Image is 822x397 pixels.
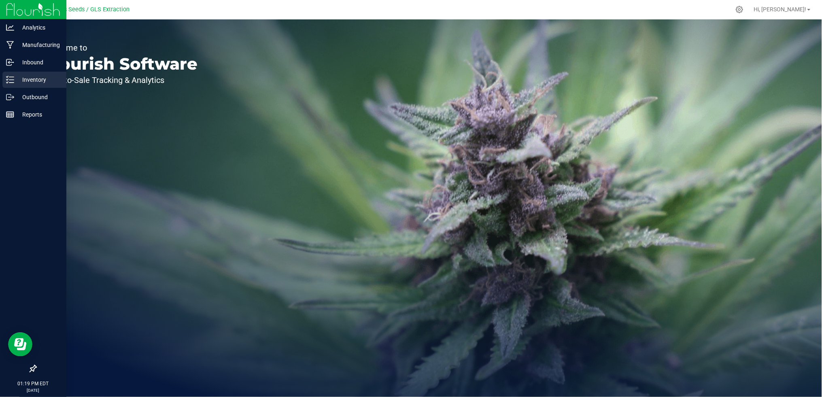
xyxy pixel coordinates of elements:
[44,56,198,72] p: Flourish Software
[754,6,807,13] span: Hi, [PERSON_NAME]!
[14,40,63,50] p: Manufacturing
[36,6,130,13] span: Great Lakes Seeds / GLS Extraction
[14,23,63,32] p: Analytics
[8,332,32,357] iframe: Resource center
[6,76,14,84] inline-svg: Inventory
[14,92,63,102] p: Outbound
[14,110,63,119] p: Reports
[6,110,14,119] inline-svg: Reports
[735,6,745,13] div: Manage settings
[44,44,198,52] p: Welcome to
[4,380,63,387] p: 01:19 PM EDT
[4,387,63,393] p: [DATE]
[14,75,63,85] p: Inventory
[6,23,14,32] inline-svg: Analytics
[44,76,198,84] p: Seed-to-Sale Tracking & Analytics
[6,93,14,101] inline-svg: Outbound
[6,58,14,66] inline-svg: Inbound
[14,57,63,67] p: Inbound
[6,41,14,49] inline-svg: Manufacturing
